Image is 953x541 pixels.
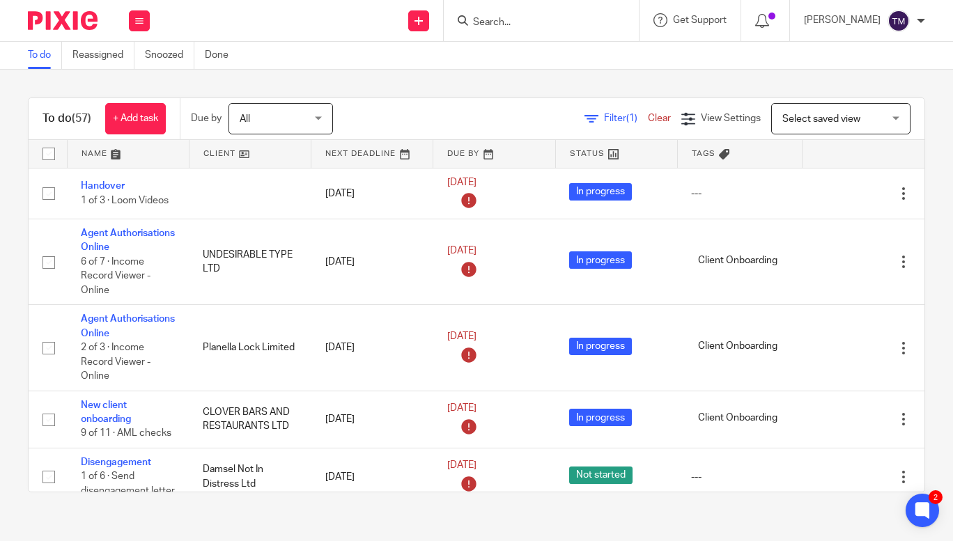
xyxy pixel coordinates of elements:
td: Damsel Not In Distress Ltd [189,448,311,505]
span: In progress [569,183,632,201]
td: Planella Lock Limited [189,305,311,391]
span: Client Onboarding [691,251,784,269]
span: 9 of 11 · AML checks [81,429,171,439]
div: --- [691,470,788,484]
td: [DATE] [311,305,433,391]
div: 2 [929,490,943,504]
span: 1 of 6 · Send disengagement letter [81,472,175,496]
span: In progress [569,251,632,269]
a: Handover [81,181,125,191]
span: Filter [604,113,648,123]
td: [DATE] [311,168,433,219]
h1: To do [42,111,91,126]
span: Select saved view [782,114,860,124]
td: [DATE] [311,391,433,448]
td: CLOVER BARS AND RESTAURANTS LTD [189,391,311,448]
img: svg%3E [888,10,910,32]
span: [DATE] [447,403,476,413]
a: Reassigned [72,42,134,69]
a: To do [28,42,62,69]
span: 1 of 3 · Loom Videos [81,196,169,205]
a: New client onboarding [81,400,131,424]
a: + Add task [105,103,166,134]
span: Get Support [673,15,727,25]
span: [DATE] [447,332,476,342]
a: Disengagement [81,457,151,467]
span: Client Onboarding [691,338,784,355]
span: 6 of 7 · Income Record Viewer - Online [81,257,150,295]
a: Agent Authorisations Online [81,314,175,338]
span: [DATE] [447,461,476,471]
span: All [240,114,250,124]
span: 2 of 3 · Income Record Viewer - Online [81,343,150,381]
td: [DATE] [311,219,433,305]
a: Clear [648,113,671,123]
span: Tags [692,150,715,157]
p: [PERSON_NAME] [804,13,881,27]
td: [DATE] [311,448,433,505]
span: [DATE] [447,246,476,256]
span: View Settings [701,113,761,123]
a: Done [205,42,239,69]
td: UNDESIRABLE TYPE LTD [189,219,311,305]
span: Not started [569,466,633,484]
input: Search [472,17,597,29]
p: Due by [191,111,222,125]
img: Pixie [28,11,98,30]
span: (1) [626,113,637,123]
span: [DATE] [447,178,476,187]
a: Agent Authorisations Online [81,228,175,252]
span: In progress [569,338,632,355]
span: (57) [72,113,91,124]
span: In progress [569,409,632,426]
span: Client Onboarding [691,409,784,426]
div: --- [691,187,788,201]
a: Snoozed [145,42,194,69]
